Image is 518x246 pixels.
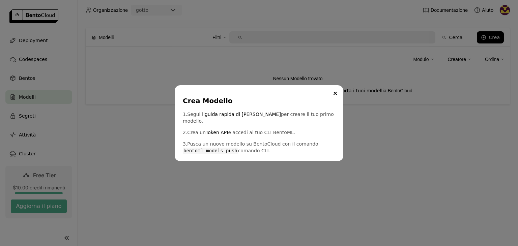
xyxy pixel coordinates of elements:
p: 1. Segui il per creare il tuo primo modello. [183,111,335,124]
button: Close [331,89,339,97]
a: guida rapida di [PERSON_NAME] [205,111,281,118]
p: 2. Crea un e accedi al tuo CLI BentoML. [183,129,335,136]
div: dialog [175,85,343,161]
div: Crea Modello [183,96,333,105]
code: bentoml models push [183,148,238,154]
p: 3. Pusca un nuovo modello su BentoCloud con il comando comando CLI. [183,141,335,154]
a: Token API [206,129,228,136]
